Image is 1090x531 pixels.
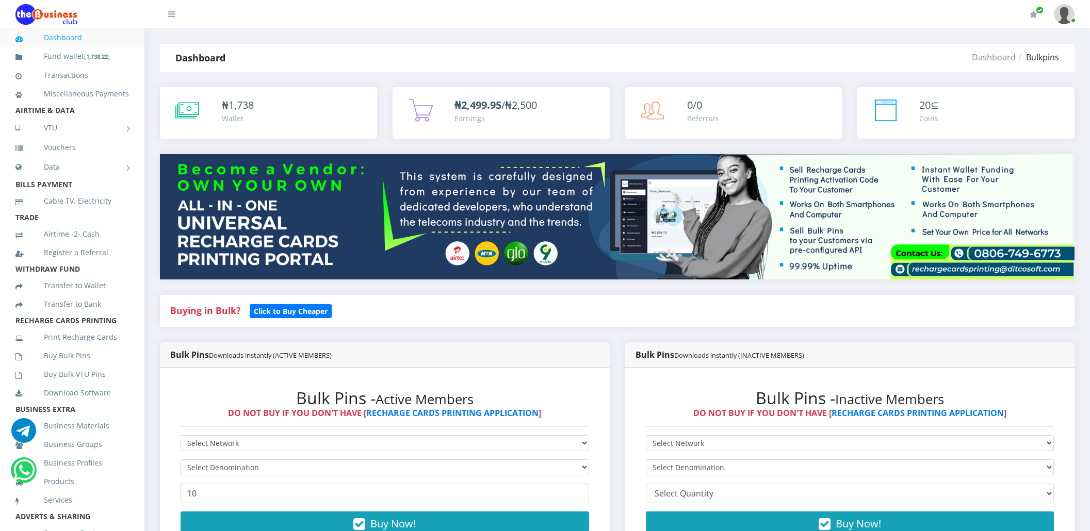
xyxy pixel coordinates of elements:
a: Transactions [15,63,129,87]
div: Earnings [454,113,537,124]
h2: Bulk Pins - [181,388,589,408]
span: Buy Now! [370,517,416,530]
a: RECHARGE CARDS PRINTING APPLICATION [366,407,539,419]
div: ⊆ [919,97,939,113]
strong: DO NOT BUY IF YOU DON'T HAVE [ ] [693,407,1006,419]
a: Chat for support [13,466,35,483]
a: Vouchers [15,136,129,159]
h2: Bulk Pins - [646,388,1054,408]
div: Wallet [222,113,254,124]
a: ₦1,738 Wallet [160,87,377,139]
a: Transfer to Wallet [15,274,129,297]
a: RECHARGE CARDS PRINTING APPLICATION [832,407,1004,419]
strong: DO NOT BUY IF YOU DON'T HAVE [ ] [228,407,541,419]
a: Business Profiles [15,451,129,475]
a: Services [15,488,129,512]
a: 0/0 Referrals [625,87,842,139]
small: Downloads instantly (INACTIVE MEMBERS) [674,351,804,360]
input: Enter Quantity [181,484,589,503]
img: User [1054,4,1075,24]
strong: Dashboard [175,52,225,64]
a: Miscellaneous Payments [15,82,129,106]
span: 0/0 [687,98,702,112]
img: multitenant_rcp.png [160,154,1075,279]
strong: Bulk Pins [636,349,804,360]
a: Register a Referral [15,241,129,264]
a: Fund wallet[1,738.22] [15,44,129,69]
a: Dashboard [15,26,129,49]
a: Click to Buy Cheaper [250,304,332,317]
a: VTU [15,115,129,141]
small: Inactive Members [835,390,944,408]
li: Bulkpins [1016,51,1059,63]
span: Buy Now! [836,517,881,530]
a: Chat for support [11,426,36,443]
b: 1,738.22 [86,53,108,60]
a: Download Software [15,381,129,405]
a: Cable TV, Electricity [15,189,129,213]
i: Renew/Upgrade Subscription [1030,10,1037,19]
strong: Buying in Bulk? [170,304,240,317]
small: [ ] [84,53,110,60]
div: ₦ [222,97,254,113]
a: Buy Bulk VTU Pins [15,362,129,386]
b: Click to Buy Cheaper [254,306,328,316]
b: ₦2,499.95 [454,98,501,112]
div: Coins [919,113,939,124]
a: Dashboard [972,52,1016,63]
a: Transfer to Bank [15,292,129,316]
span: 20 [919,98,931,112]
div: Referrals [687,113,719,124]
a: Data [15,154,129,180]
span: /₦2,500 [454,98,537,112]
a: Products [15,470,129,493]
small: Downloads instantly (ACTIVE MEMBERS) [209,351,332,360]
a: Business Materials [15,414,129,438]
a: Buy Bulk Pins [15,344,129,368]
img: Logo [15,4,77,25]
a: Print Recharge Cards [15,325,129,349]
a: Airtime -2- Cash [15,222,129,246]
a: ₦2,499.95/₦2,500 Earnings [393,87,610,139]
span: Renew/Upgrade Subscription [1036,6,1044,14]
small: Active Members [376,390,474,408]
span: 1,738 [229,98,254,112]
strong: Bulk Pins [170,349,332,360]
a: Business Groups [15,433,129,456]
